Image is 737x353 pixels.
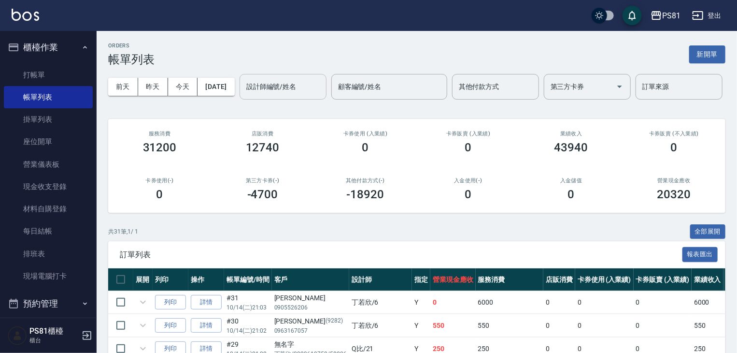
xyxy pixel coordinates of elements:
p: 0963167057 [274,326,347,335]
h3: 0 [671,141,678,154]
td: 550 [430,314,476,337]
td: 550 [692,314,723,337]
a: 營業儀表板 [4,153,93,176]
button: 登出 [688,7,725,25]
button: 昨天 [138,78,168,96]
button: 列印 [155,318,186,333]
td: 6000 [692,291,723,314]
button: Open [612,79,627,94]
h3: 31200 [143,141,177,154]
th: 業績收入 [692,268,723,291]
td: Y [412,314,430,337]
a: 掛單列表 [4,108,93,131]
a: 帳單列表 [4,86,93,108]
th: 客戶 [272,268,349,291]
button: PS81 [647,6,684,26]
td: 0 [634,291,692,314]
button: 前天 [108,78,138,96]
td: 6000 [476,291,543,314]
a: 詳情 [191,295,222,310]
h3: 20320 [657,188,691,201]
h3: 服務消費 [120,131,199,137]
div: [PERSON_NAME] [274,316,347,326]
th: 卡券販賣 (入業績) [634,268,692,291]
button: 報表匯出 [682,247,718,262]
img: Logo [12,9,39,21]
h2: 入金使用(-) [428,177,508,184]
th: 營業現金應收 [430,268,476,291]
td: 0 [543,314,575,337]
th: 卡券使用 (入業績) [575,268,634,291]
button: 全部展開 [690,224,726,239]
p: 櫃台 [29,336,79,345]
button: save [623,6,642,25]
a: 每日結帳 [4,220,93,242]
p: 10/14 (二) 21:03 [227,303,269,312]
td: 0 [430,291,476,314]
td: 0 [543,291,575,314]
h3: 0 [362,141,369,154]
h3: 12740 [246,141,280,154]
h3: 0 [465,141,472,154]
td: #31 [224,291,272,314]
h2: 卡券販賣 (不入業績) [634,131,714,137]
th: 服務消費 [476,268,543,291]
h2: 店販消費 [223,131,302,137]
h2: 營業現金應收 [634,177,714,184]
button: 預約管理 [4,291,93,316]
a: 詳情 [191,318,222,333]
div: [PERSON_NAME] [274,293,347,303]
th: 設計師 [349,268,412,291]
p: 10/14 (二) 21:02 [227,326,269,335]
th: 店販消費 [543,268,575,291]
td: Y [412,291,430,314]
h2: 其他付款方式(-) [326,177,405,184]
h2: 卡券使用 (入業績) [326,131,405,137]
a: 新開單 [689,49,725,59]
p: (9282) [326,316,343,326]
th: 列印 [153,268,188,291]
a: 現場電腦打卡 [4,265,93,287]
button: [DATE] [198,78,234,96]
div: PS81 [662,10,680,22]
a: 材料自購登錄 [4,198,93,220]
th: 操作 [188,268,224,291]
h3: -18920 [347,188,384,201]
td: 0 [634,314,692,337]
td: 0 [575,314,634,337]
h5: PS81櫃檯 [29,326,79,336]
td: #30 [224,314,272,337]
h2: ORDERS [108,43,155,49]
div: 無名字 [274,339,347,350]
span: 訂單列表 [120,250,682,260]
td: 丁若欣 /6 [349,314,412,337]
th: 帳單編號/時間 [224,268,272,291]
a: 現金收支登錄 [4,176,93,198]
button: 櫃檯作業 [4,35,93,60]
h3: 43940 [554,141,588,154]
p: 0905526206 [274,303,347,312]
h3: 0 [156,188,163,201]
button: 報表及分析 [4,316,93,341]
button: 新開單 [689,45,725,63]
h3: 0 [465,188,472,201]
th: 指定 [412,268,430,291]
h3: 帳單列表 [108,53,155,66]
a: 座位開單 [4,131,93,153]
img: Person [8,326,27,345]
button: 列印 [155,295,186,310]
h2: 業績收入 [531,131,611,137]
h2: 卡券販賣 (入業績) [428,131,508,137]
h3: 0 [568,188,575,201]
th: 展開 [133,268,153,291]
h2: 第三方卡券(-) [223,177,302,184]
button: 今天 [168,78,198,96]
h2: 卡券使用(-) [120,177,199,184]
td: 丁若欣 /6 [349,291,412,314]
p: 共 31 筆, 1 / 1 [108,227,138,236]
h3: -4700 [247,188,278,201]
a: 打帳單 [4,64,93,86]
a: 排班表 [4,243,93,265]
h2: 入金儲值 [531,177,611,184]
td: 550 [476,314,543,337]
